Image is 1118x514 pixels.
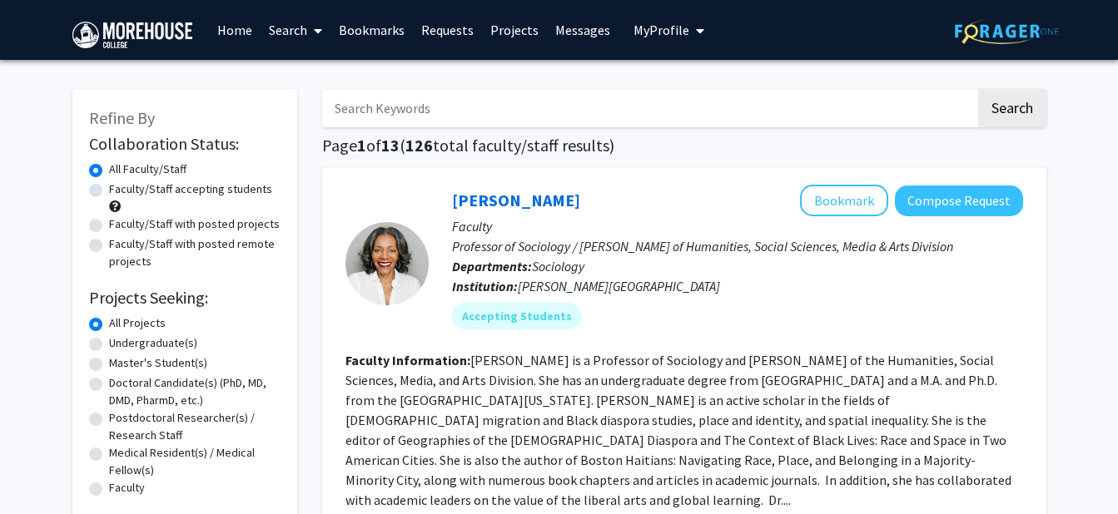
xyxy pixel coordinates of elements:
label: Faculty/Staff with posted projects [109,215,280,233]
label: All Projects [109,314,166,332]
p: Professor of Sociology / [PERSON_NAME] of Humanities, Social Sciences, Media & Arts Division [452,236,1023,256]
label: Faculty/Staff accepting students [109,180,272,198]
a: Requests [413,1,482,59]
b: Departments: [452,258,532,274]
span: 126 [405,135,433,156]
span: Refine By [89,107,155,128]
button: Search [978,89,1046,127]
span: 13 [381,135,400,156]
input: Search Keywords [322,89,976,127]
p: Faculty [452,216,1023,236]
a: Projects [482,1,547,59]
button: Compose Request to Regine O. Jackson [895,185,1023,216]
label: Master's Student(s) [109,354,207,372]
label: Doctoral Candidate(s) (PhD, MD, DMD, PharmD, etc.) [109,374,281,409]
label: Faculty/Staff with posted remote projects [109,235,281,270]
span: [PERSON_NAME][GEOGRAPHIC_DATA] [518,278,720,294]
a: Bookmarks [330,1,413,59]
a: Messages [547,1,619,59]
span: My Profile [634,22,689,38]
img: ForagerOne Logo [955,18,1059,44]
b: Faculty Information: [345,352,470,368]
iframe: Chat [12,439,71,502]
h1: Page of ( total faculty/staff results) [322,136,1046,156]
img: Morehouse College Logo [72,22,192,48]
label: Postdoctoral Researcher(s) / Research Staff [109,409,281,444]
fg-read-more: [PERSON_NAME] is a Professor of Sociology and [PERSON_NAME] of the Humanities, Social Sciences, M... [345,352,1011,508]
button: Add Regine O. Jackson to Bookmarks [800,185,888,216]
a: Home [209,1,261,59]
h2: Collaboration Status: [89,134,281,154]
mat-chip: Accepting Students [452,303,582,329]
b: Institution: [452,278,518,294]
h2: Projects Seeking: [89,288,281,308]
a: [PERSON_NAME] [452,190,580,210]
label: Undergraduate(s) [109,334,197,352]
span: 1 [357,135,366,156]
span: Sociology [532,258,584,274]
a: Search [261,1,330,59]
label: All Faculty/Staff [109,161,186,178]
label: Faculty [109,479,145,497]
label: Medical Resident(s) / Medical Fellow(s) [109,444,281,479]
